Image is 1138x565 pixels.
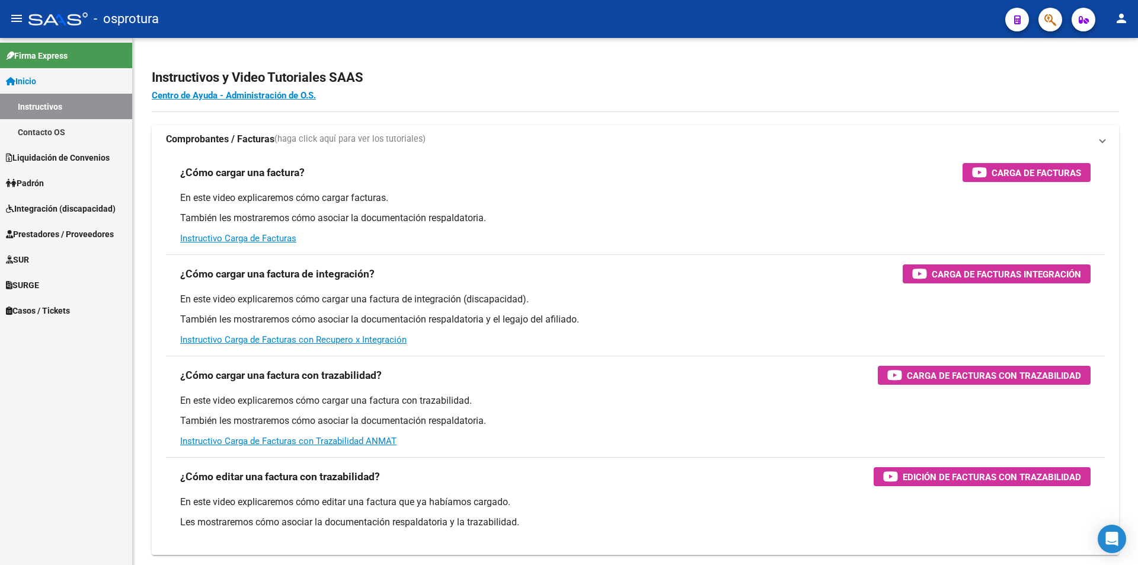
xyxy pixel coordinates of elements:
[180,334,407,345] a: Instructivo Carga de Facturas con Recupero x Integración
[6,151,110,164] span: Liquidación de Convenios
[152,125,1119,154] mat-expansion-panel-header: Comprobantes / Facturas(haga click aquí para ver los tutoriales)
[180,394,1091,407] p: En este video explicaremos cómo cargar una factura con trazabilidad.
[9,11,24,25] mat-icon: menu
[274,133,426,146] span: (haga click aquí para ver los tutoriales)
[6,279,39,292] span: SURGE
[1098,525,1126,553] div: Open Intercom Messenger
[1114,11,1129,25] mat-icon: person
[903,264,1091,283] button: Carga de Facturas Integración
[180,496,1091,509] p: En este video explicaremos cómo editar una factura que ya habíamos cargado.
[152,66,1119,89] h2: Instructivos y Video Tutoriales SAAS
[180,414,1091,427] p: También les mostraremos cómo asociar la documentación respaldatoria.
[94,6,159,32] span: - osprotura
[6,202,116,215] span: Integración (discapacidad)
[180,212,1091,225] p: También les mostraremos cómo asociar la documentación respaldatoria.
[152,90,316,101] a: Centro de Ayuda - Administración de O.S.
[180,164,305,181] h3: ¿Cómo cargar una factura?
[932,267,1081,282] span: Carga de Facturas Integración
[180,468,380,485] h3: ¿Cómo editar una factura con trazabilidad?
[6,228,114,241] span: Prestadores / Proveedores
[6,177,44,190] span: Padrón
[6,49,68,62] span: Firma Express
[166,133,274,146] strong: Comprobantes / Facturas
[963,163,1091,182] button: Carga de Facturas
[180,191,1091,205] p: En este video explicaremos cómo cargar facturas.
[6,75,36,88] span: Inicio
[6,304,70,317] span: Casos / Tickets
[180,293,1091,306] p: En este video explicaremos cómo cargar una factura de integración (discapacidad).
[180,313,1091,326] p: También les mostraremos cómo asociar la documentación respaldatoria y el legajo del afiliado.
[180,266,375,282] h3: ¿Cómo cargar una factura de integración?
[180,367,382,384] h3: ¿Cómo cargar una factura con trazabilidad?
[878,366,1091,385] button: Carga de Facturas con Trazabilidad
[180,233,296,244] a: Instructivo Carga de Facturas
[992,165,1081,180] span: Carga de Facturas
[152,154,1119,555] div: Comprobantes / Facturas(haga click aquí para ver los tutoriales)
[907,368,1081,383] span: Carga de Facturas con Trazabilidad
[180,516,1091,529] p: Les mostraremos cómo asociar la documentación respaldatoria y la trazabilidad.
[903,470,1081,484] span: Edición de Facturas con Trazabilidad
[874,467,1091,486] button: Edición de Facturas con Trazabilidad
[6,253,29,266] span: SUR
[180,436,397,446] a: Instructivo Carga de Facturas con Trazabilidad ANMAT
